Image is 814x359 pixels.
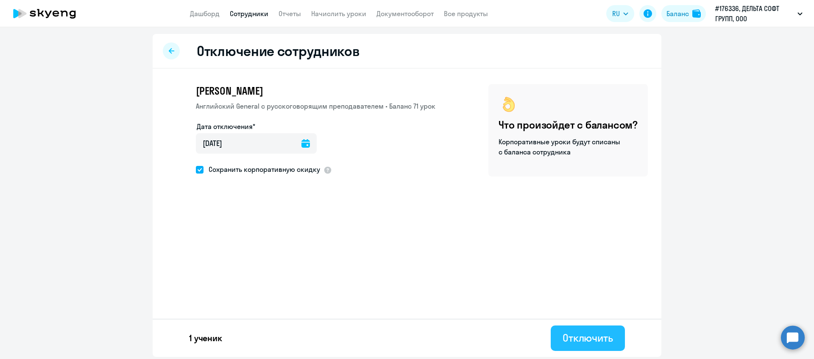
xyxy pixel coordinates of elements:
[692,9,701,18] img: balance
[196,84,263,98] span: [PERSON_NAME]
[190,9,220,18] a: Дашборд
[715,3,794,24] p: #176336, ДЕЛЬТА СОФТ ГРУПП, ООО
[444,9,488,18] a: Все продукты
[279,9,301,18] a: Отчеты
[661,5,706,22] button: Балансbalance
[606,5,634,22] button: RU
[376,9,434,18] a: Документооборот
[711,3,807,24] button: #176336, ДЕЛЬТА СОФТ ГРУПП, ООО
[612,8,620,19] span: RU
[196,101,435,111] p: Английский General с русскоговорящим преподавателем • Баланс 71 урок
[551,325,625,351] button: Отключить
[197,42,360,59] h2: Отключение сотрудников
[311,9,366,18] a: Начислить уроки
[499,94,519,115] img: ok
[499,118,638,132] h4: Что произойдет с балансом?
[203,164,320,174] span: Сохранить корпоративную скидку
[230,9,268,18] a: Сотрудники
[189,332,222,344] p: 1 ученик
[197,121,255,132] label: Дата отключения*
[196,133,317,154] input: дд.мм.гггг
[499,137,622,157] p: Корпоративные уроки будут списаны с баланса сотрудника
[666,8,689,19] div: Баланс
[563,331,613,345] div: Отключить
